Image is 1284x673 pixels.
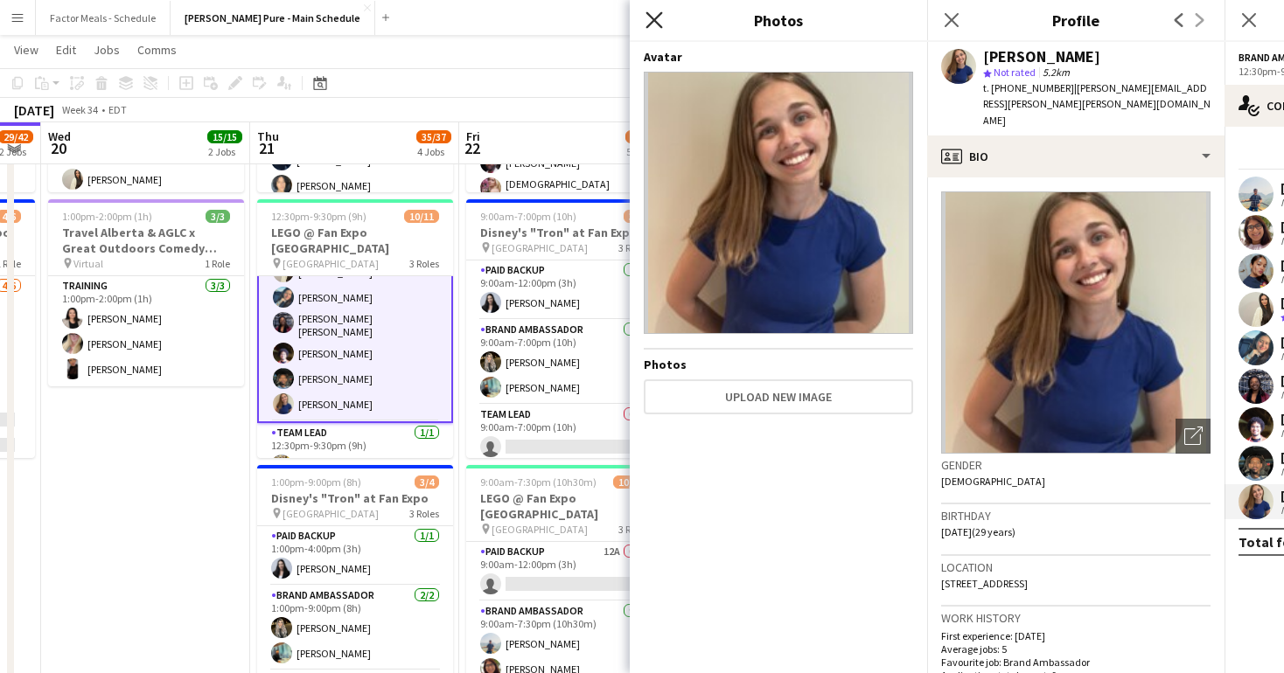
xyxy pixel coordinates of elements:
span: 1 Role [205,257,230,270]
h3: Birthday [941,508,1211,524]
span: 10/11 [613,475,648,489]
h4: Avatar [644,49,913,65]
span: 9:00am-7:30pm (10h30m) [480,475,597,489]
span: View [14,42,38,58]
span: [GEOGRAPHIC_DATA] [283,507,379,520]
app-card-role: Training12/1212:00pm-1:00pm (1h)[PERSON_NAME][PERSON_NAME][PERSON_NAME][PERSON_NAME][PERSON_NAME]... [48,10,244,354]
p: First experience: [DATE] [941,629,1211,642]
span: 3/4 [624,210,648,223]
span: 3 Roles [409,507,439,520]
app-card-role: Team Lead1/112:30pm-9:30pm (9h) [257,423,453,482]
a: Edit [49,38,83,61]
h4: Photos [644,357,913,372]
h3: Work history [941,610,1211,626]
span: 3 Roles [409,257,439,270]
h3: Profile [927,9,1225,31]
span: 5.2km [1039,66,1073,79]
div: Open photos pop-in [1176,419,1211,454]
app-card-role: Paid Backup12A0/19:00am-12:00pm (3h) [466,542,662,601]
span: Wed [48,128,71,144]
app-card-role: Paid Backup1/11:00pm-4:00pm (3h)[PERSON_NAME] [257,526,453,586]
span: [DEMOGRAPHIC_DATA] [941,475,1045,488]
span: [GEOGRAPHIC_DATA] [492,523,588,536]
span: [DATE] (29 years) [941,525,1015,538]
app-job-card: 1:00pm-2:00pm (1h)3/3Travel Alberta & AGLC x Great Outdoors Comedy Festival Training Virtual1 Rol... [48,199,244,386]
div: 4 Jobs [417,145,450,158]
button: [PERSON_NAME] Pure - Main Schedule [171,1,375,35]
div: [DATE] [14,101,54,119]
span: [STREET_ADDRESS] [941,577,1028,590]
h3: Disney's "Tron" at Fan Expo [466,225,662,240]
app-card-role: Brand Ambassador2/29:00am-7:00pm (10h)[PERSON_NAME][PERSON_NAME] [466,320,662,405]
span: Thu [257,128,279,144]
span: 3/3 [206,210,230,223]
h3: Disney's "Tron" at Fan Expo [257,490,453,506]
span: t. [PHONE_NUMBER] [983,81,1074,94]
h3: LEGO @ Fan Expo [GEOGRAPHIC_DATA] [257,225,453,256]
app-card-role: Team Lead0/19:00am-7:00pm (10h) [466,405,662,464]
h3: Location [941,559,1211,575]
span: 21 [255,138,279,158]
button: Factor Meals - Schedule [36,1,171,35]
span: 3 Roles [618,523,648,536]
span: 9:00am-7:00pm (10h) [480,210,576,223]
h3: Travel Alberta & AGLC x Great Outdoors Comedy Festival Training [48,225,244,256]
div: [PERSON_NAME] [983,49,1100,65]
span: Virtual [73,257,103,270]
a: Jobs [87,38,127,61]
div: 2 Jobs [208,145,241,158]
span: 1:00pm-9:00pm (8h) [271,475,361,489]
app-job-card: 9:00am-7:00pm (10h)3/4Disney's "Tron" at Fan Expo [GEOGRAPHIC_DATA]3 RolesPaid Backup1/19:00am-12... [466,199,662,458]
h3: LEGO @ Fan Expo [GEOGRAPHIC_DATA] [466,490,662,522]
app-card-role: Brand Ambassador2/21:00pm-9:00pm (8h)[PERSON_NAME][PERSON_NAME] [257,586,453,670]
div: 5 Jobs [626,145,659,158]
span: 12:30pm-9:30pm (9h) [271,210,366,223]
span: Week 34 [58,103,101,116]
span: 35/37 [416,130,451,143]
span: 3/4 [415,475,439,489]
app-card-role: Paid Backup1/19:00am-12:00pm (3h)[PERSON_NAME] [466,260,662,320]
span: Edit [56,42,76,58]
span: Fri [466,128,480,144]
app-card-role: Training3/31:00pm-2:00pm (1h)[PERSON_NAME][PERSON_NAME][PERSON_NAME] [48,276,244,386]
app-card-role: [PERSON_NAME][PERSON_NAME][PERSON_NAME][PERSON_NAME][PERSON_NAME][PERSON_NAME] [PERSON_NAME][PERS... [257,152,453,423]
p: Favourite job: Brand Ambassador [941,656,1211,669]
span: [GEOGRAPHIC_DATA] [492,241,588,254]
span: 38/40 [625,130,660,143]
span: 20 [45,138,71,158]
app-job-card: 12:30pm-9:30pm (9h)10/11LEGO @ Fan Expo [GEOGRAPHIC_DATA] [GEOGRAPHIC_DATA]3 Roles[PERSON_NAME][P... [257,199,453,458]
span: Comms [137,42,177,58]
h3: Photos [630,9,927,31]
span: 1:00pm-2:00pm (1h) [62,210,152,223]
div: Bio [927,135,1225,177]
a: View [7,38,45,61]
span: 15/15 [207,130,242,143]
p: Average jobs: 5 [941,642,1211,656]
img: Crew avatar [644,72,913,334]
div: EDT [108,103,127,116]
span: 10/11 [404,210,439,223]
span: | [PERSON_NAME][EMAIL_ADDRESS][PERSON_NAME][PERSON_NAME][DOMAIN_NAME] [983,81,1211,126]
h3: Gender [941,457,1211,473]
span: 22 [464,138,480,158]
span: Jobs [94,42,120,58]
img: Crew avatar or photo [941,191,1211,454]
span: Not rated [994,66,1036,79]
span: [GEOGRAPHIC_DATA] [283,257,379,270]
span: 3 Roles [618,241,648,254]
a: Comms [130,38,184,61]
button: Upload new image [644,379,913,414]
